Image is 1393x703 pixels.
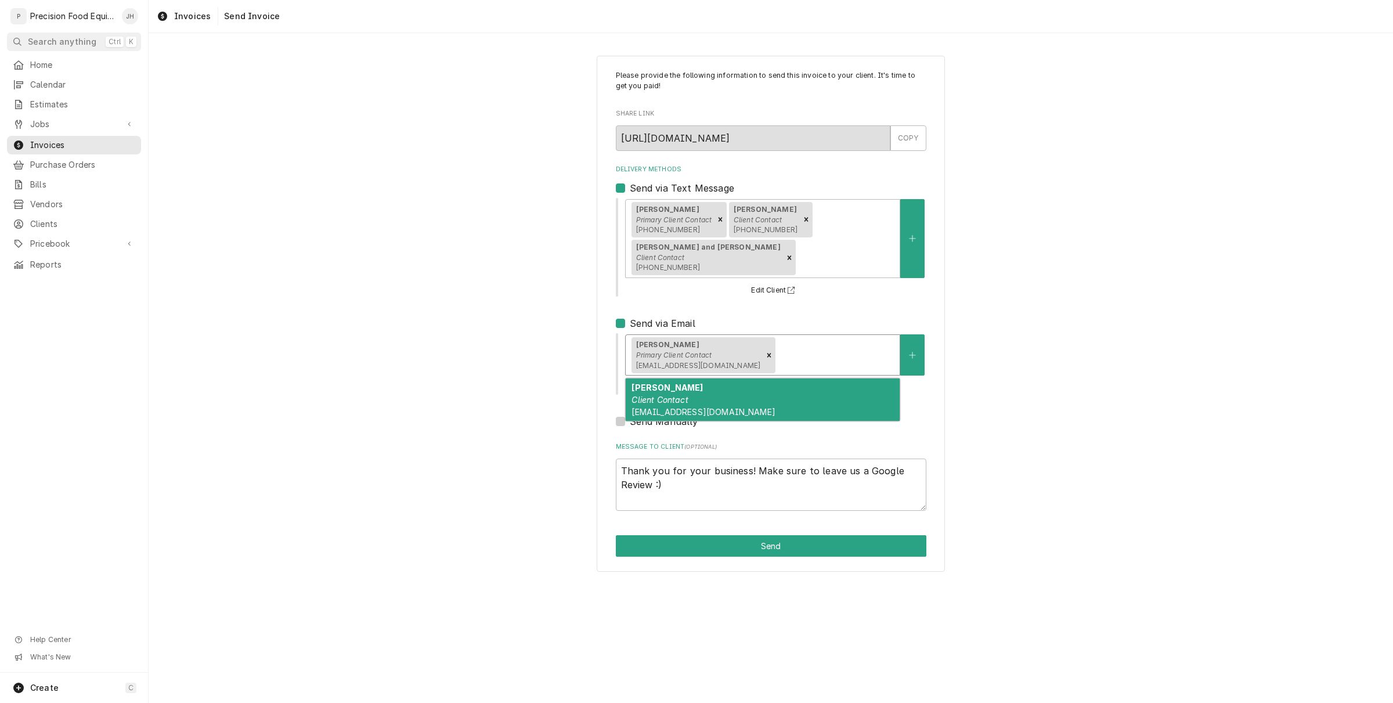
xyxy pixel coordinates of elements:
[636,361,760,370] span: [EMAIL_ADDRESS][DOMAIN_NAME]
[7,255,141,274] a: Reports
[616,70,926,92] p: Please provide the following information to send this invoice to your client. It's time to get yo...
[30,635,134,644] span: Help Center
[616,109,926,118] label: Share Link
[616,535,926,557] button: Send
[7,235,141,253] a: Go to Pricebook
[636,225,700,234] span: [PHONE_NUMBER]
[7,56,141,74] a: Home
[636,253,684,262] em: Client Contact
[636,340,699,349] strong: [PERSON_NAME]
[616,535,926,557] div: Button Group Row
[630,181,734,195] label: Send via Text Message
[900,334,925,376] button: Create New Contact
[30,259,135,271] span: Reports
[30,99,135,110] span: Estimates
[616,165,926,428] div: Delivery Methods
[631,407,775,417] span: [EMAIL_ADDRESS][DOMAIN_NAME]
[636,351,712,359] em: Primary Client Contact
[616,442,926,511] div: Message to Client
[636,205,699,214] strong: [PERSON_NAME]
[616,535,926,557] div: Button Group
[30,59,135,71] span: Home
[7,95,141,114] a: Estimates
[30,79,135,91] span: Calendar
[129,37,133,46] span: K
[734,205,797,214] strong: [PERSON_NAME]
[30,218,135,230] span: Clients
[631,395,688,405] em: Client Contact
[714,202,727,238] div: Remove [object Object]
[616,459,926,511] textarea: Thank you for your business! Make sure to leave us a Google Review :)
[636,215,712,224] em: Primary Client Contact
[30,179,135,190] span: Bills
[7,215,141,233] a: Clients
[636,243,781,251] strong: [PERSON_NAME] and [PERSON_NAME]
[109,37,121,46] span: Ctrl
[636,263,700,272] span: [PHONE_NUMBER]
[30,10,116,22] div: Precision Food Equipment LLC
[30,652,134,662] span: What's New
[152,7,215,26] a: Invoices
[7,632,141,648] a: Go to Help Center
[122,8,138,24] div: JH
[800,202,813,238] div: Remove [object Object]
[900,199,925,278] button: Create New Contact
[783,240,796,276] div: Remove [object Object]
[10,8,27,24] div: P
[909,351,916,359] svg: Create New Contact
[763,337,775,373] div: Remove [object Object]
[30,118,118,130] span: Jobs
[7,115,141,134] a: Go to Jobs
[30,199,135,210] span: Vendors
[7,195,141,214] a: Vendors
[616,109,926,150] div: Share Link
[616,442,926,452] label: Message to Client
[734,225,797,234] span: [PHONE_NUMBER]
[7,33,141,51] button: Search anythingCtrlK
[890,125,926,151] button: COPY
[7,136,141,154] a: Invoices
[30,683,59,693] span: Create
[597,56,945,572] div: Invoice Send
[30,159,135,171] span: Purchase Orders
[7,156,141,174] a: Purchase Orders
[909,235,916,243] svg: Create New Contact
[616,165,926,174] label: Delivery Methods
[128,683,133,693] span: C
[28,36,96,48] span: Search anything
[7,649,141,665] a: Go to What's New
[631,383,703,392] strong: [PERSON_NAME]
[174,10,211,22] span: Invoices
[630,316,695,330] label: Send via Email
[684,444,717,450] span: ( optional )
[7,175,141,194] a: Bills
[7,75,141,94] a: Calendar
[749,283,800,298] button: Edit Client
[221,10,280,22] span: Send Invoice
[734,215,782,224] em: Client Contact
[30,139,135,151] span: Invoices
[616,70,926,511] div: Invoice Send Form
[630,414,698,428] label: Send Manually
[30,238,118,250] span: Pricebook
[122,8,138,24] div: Jason Hertel's Avatar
